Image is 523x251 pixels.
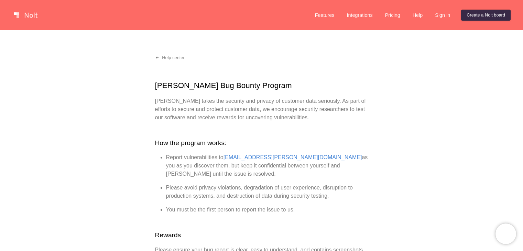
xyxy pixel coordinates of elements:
[166,184,368,200] li: Please avoid privacy violations, degradation of user experience, disruption to production systems...
[155,80,368,91] h1: [PERSON_NAME] Bug Bounty Program
[166,153,368,178] li: Report vulnerabilities to as you as you discover them, but keep it confidential between yourself ...
[495,223,516,244] iframe: Chatra live chat
[224,154,362,160] a: [EMAIL_ADDRESS][PERSON_NAME][DOMAIN_NAME]
[341,10,378,21] a: Integrations
[429,10,456,21] a: Sign in
[155,138,368,148] h2: How the program works:
[155,97,368,122] p: [PERSON_NAME] takes the security and privacy of customer data seriously. As part of efforts to se...
[380,10,406,21] a: Pricing
[150,52,190,63] a: Help center
[166,206,368,214] li: You must be the first person to report the issue to us.
[461,10,511,21] a: Create a Nolt board
[407,10,428,21] a: Help
[309,10,340,21] a: Features
[155,230,368,240] h2: Rewards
